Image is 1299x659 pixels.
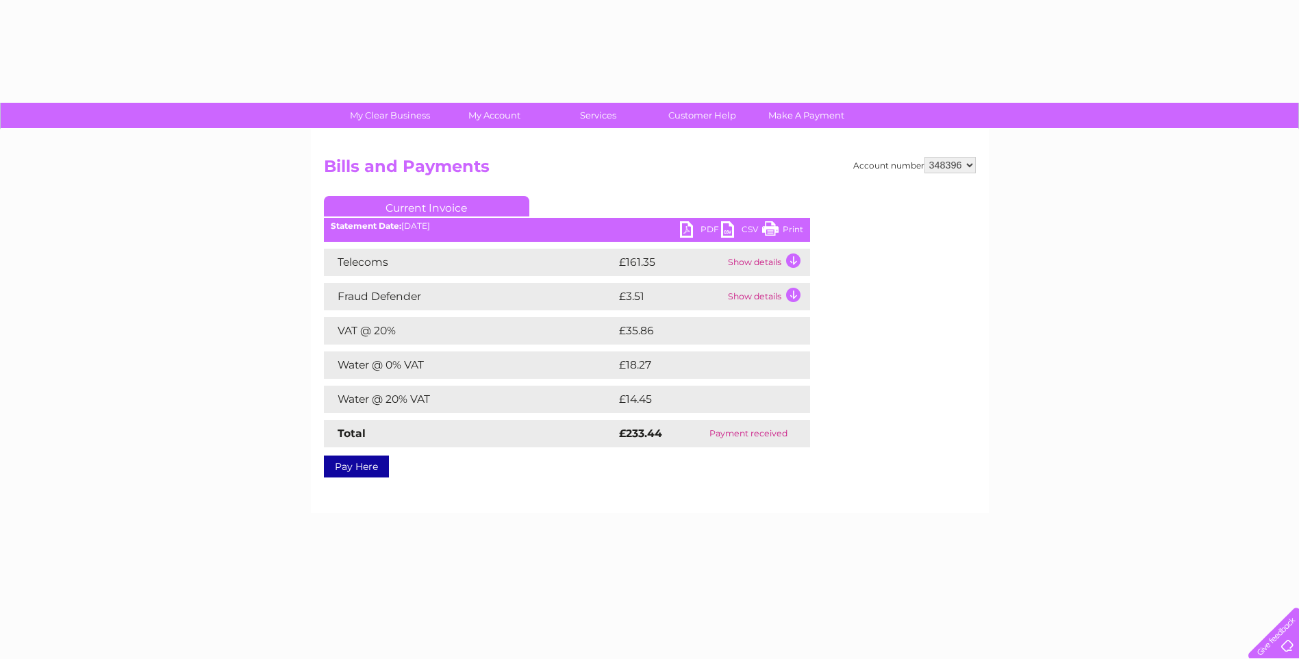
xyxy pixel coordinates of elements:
[324,317,616,345] td: VAT @ 20%
[324,386,616,413] td: Water @ 20% VAT
[438,103,551,128] a: My Account
[324,283,616,310] td: Fraud Defender
[542,103,655,128] a: Services
[721,221,762,241] a: CSV
[616,283,724,310] td: £3.51
[616,317,783,345] td: £35.86
[324,221,810,231] div: [DATE]
[724,283,810,310] td: Show details
[324,249,616,276] td: Telecoms
[619,427,662,440] strong: £233.44
[324,196,529,216] a: Current Invoice
[750,103,863,128] a: Make A Payment
[324,157,976,183] h2: Bills and Payments
[324,456,389,477] a: Pay Here
[333,103,446,128] a: My Clear Business
[338,427,366,440] strong: Total
[616,351,781,379] td: £18.27
[680,221,721,241] a: PDF
[616,249,724,276] td: £161.35
[688,420,810,447] td: Payment received
[853,157,976,173] div: Account number
[762,221,803,241] a: Print
[616,386,781,413] td: £14.45
[331,221,401,231] b: Statement Date:
[724,249,810,276] td: Show details
[646,103,759,128] a: Customer Help
[324,351,616,379] td: Water @ 0% VAT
